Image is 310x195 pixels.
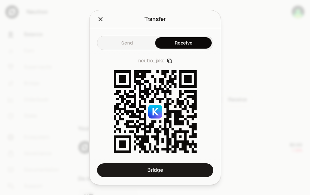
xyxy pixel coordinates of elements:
[97,163,213,177] a: Bridge
[138,58,172,64] button: neutro...jxke
[99,37,155,49] button: Send
[97,15,104,24] button: Close
[138,58,165,64] span: neutro...jxke
[155,37,212,49] button: Receive
[97,159,213,172] p: With this address you can send and receive tokens on Neutron Only
[144,15,166,24] div: Transfer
